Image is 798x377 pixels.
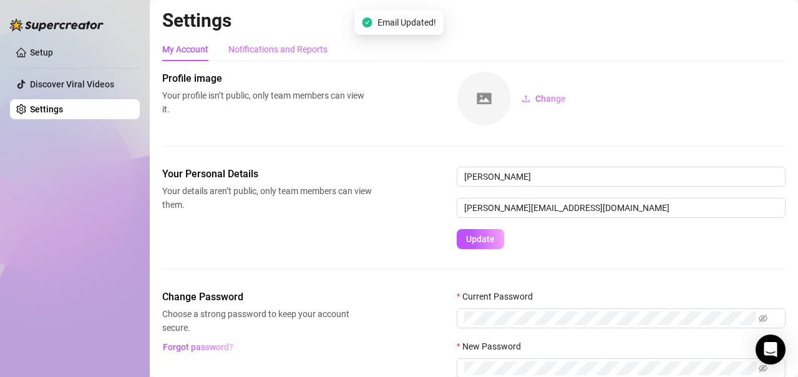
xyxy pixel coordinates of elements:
input: Current Password [464,311,756,325]
button: Update [457,229,504,249]
label: New Password [457,340,529,353]
span: Email Updated! [377,16,436,29]
a: Discover Viral Videos [30,79,114,89]
span: eye-invisible [759,364,767,373]
span: Change Password [162,290,372,305]
a: Setup [30,47,53,57]
img: logo-BBDzfeDw.svg [10,19,104,31]
span: Update [466,234,495,244]
span: Your profile isn’t public, only team members can view it. [162,89,372,116]
span: eye-invisible [759,314,767,323]
button: Forgot password? [162,337,233,357]
span: Forgot password? [163,342,233,352]
span: Your details aren’t public, only team members can view them. [162,184,372,212]
div: My Account [162,42,208,56]
input: Enter name [457,167,786,187]
input: New Password [464,361,756,375]
input: Enter new email [457,198,786,218]
span: Change [535,94,566,104]
div: Notifications and Reports [228,42,328,56]
a: Settings [30,104,63,114]
button: Change [512,89,576,109]
label: Current Password [457,290,541,303]
h2: Settings [162,9,786,32]
span: Profile image [162,71,372,86]
span: Choose a strong password to keep your account secure. [162,307,372,335]
img: square-placeholder.png [457,72,511,125]
span: check-circle [363,17,372,27]
span: Your Personal Details [162,167,372,182]
div: Open Intercom Messenger [756,335,786,365]
span: upload [522,94,530,103]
